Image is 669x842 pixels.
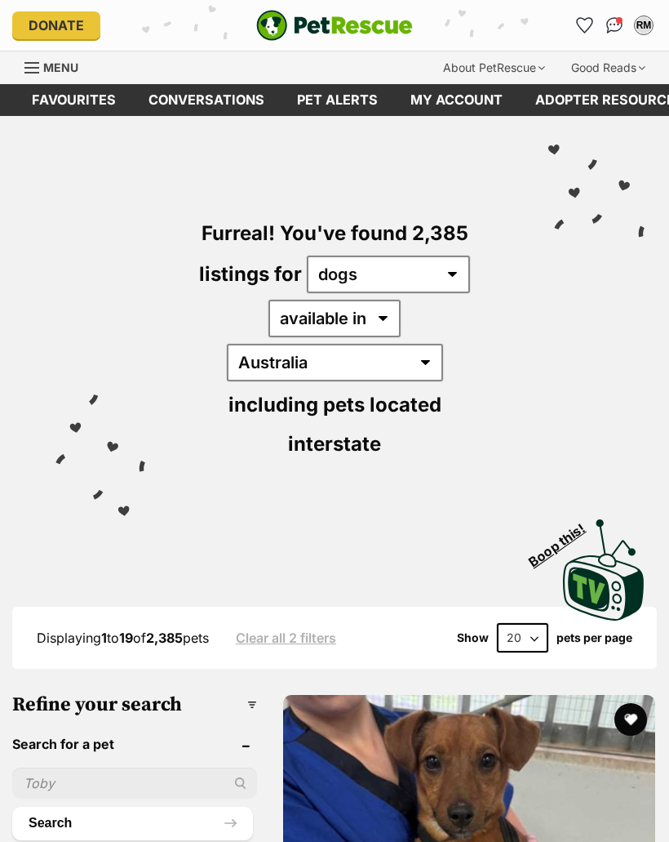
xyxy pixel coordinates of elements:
[614,703,647,736] button: favourite
[12,737,257,751] header: Search for a pet
[256,10,413,41] img: logo-e224e6f780fb5917bec1dbf3a21bbac754714ae5b6737aabdf751b685950b380.svg
[12,693,257,716] h3: Refine your search
[132,84,281,116] a: conversations
[256,10,413,41] a: PetRescue
[37,630,209,646] span: Displaying to of pets
[563,505,645,624] a: Boop this!
[606,17,623,33] img: chat-41dd97257d64d25036548639549fe6c8038ab92f7586957e7f3b1b290dea8141.svg
[12,11,100,39] a: Donate
[43,60,78,74] span: Menu
[12,807,253,840] button: Search
[432,51,556,84] div: About PetRescue
[236,630,336,645] a: Clear all 2 filters
[556,631,632,644] label: pets per page
[563,519,645,621] img: PetRescue TV logo
[12,768,257,799] input: Toby
[572,12,598,38] a: Favourites
[228,393,441,456] span: including pets located interstate
[457,631,489,644] span: Show
[631,12,657,38] button: My account
[560,51,657,84] div: Good Reads
[101,630,107,646] strong: 1
[601,12,627,38] a: Conversations
[636,17,652,33] div: RM
[119,630,133,646] strong: 19
[24,51,90,81] a: Menu
[281,84,394,116] a: Pet alerts
[394,84,519,116] a: My account
[526,510,601,569] span: Boop this!
[146,630,183,646] strong: 2,385
[572,12,657,38] ul: Account quick links
[16,84,132,116] a: Favourites
[199,221,468,286] span: Furreal! You've found 2,385 listings for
